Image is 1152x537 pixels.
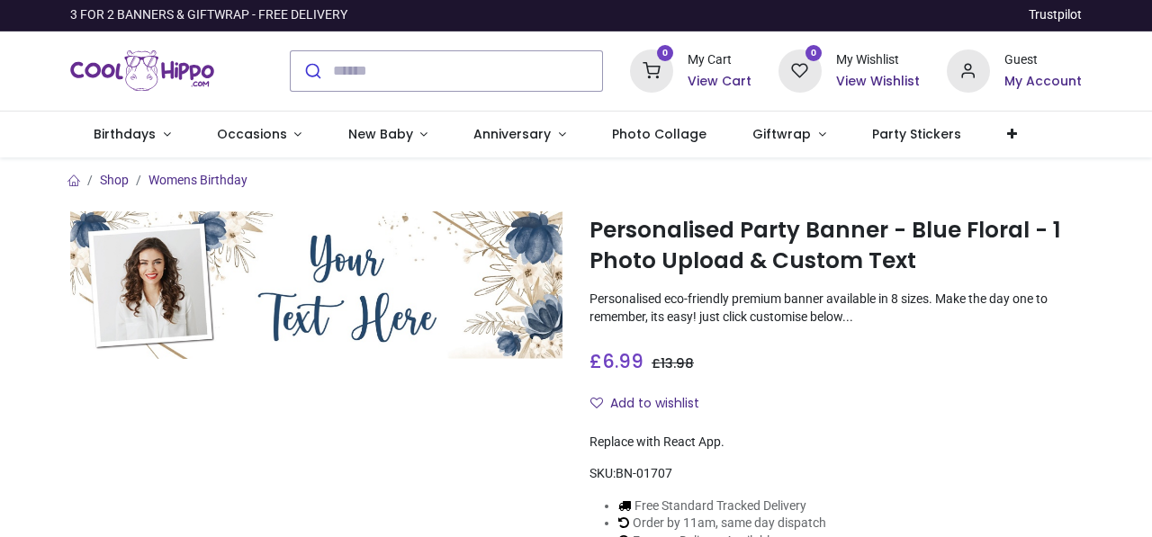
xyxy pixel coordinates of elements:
sup: 0 [805,45,823,62]
div: Guest [1004,51,1082,69]
span: £ [589,348,643,374]
p: Personalised eco-friendly premium banner available in 8 sizes. Make the day one to remember, its ... [589,291,1082,326]
a: My Account [1004,73,1082,91]
a: Shop [100,173,129,187]
div: 3 FOR 2 BANNERS & GIFTWRAP - FREE DELIVERY [70,6,347,24]
a: Trustpilot [1029,6,1082,24]
button: Submit [291,51,333,91]
li: Order by 11am, same day dispatch [618,515,870,533]
a: Anniversary [451,112,589,158]
h1: Personalised Party Banner - Blue Floral - 1 Photo Upload & Custom Text [589,215,1082,277]
span: Birthdays [94,125,156,143]
a: 0 [630,62,673,76]
span: New Baby [348,125,413,143]
span: Giftwrap [752,125,811,143]
span: 6.99 [602,348,643,374]
a: Birthdays [70,112,193,158]
span: Occasions [217,125,287,143]
div: My Wishlist [836,51,920,69]
span: BN-01707 [616,466,672,480]
span: 13.98 [661,354,694,372]
span: £ [652,354,694,372]
div: Replace with React App. [589,434,1082,452]
span: Party Stickers [872,125,961,143]
sup: 0 [657,45,674,62]
div: SKU: [589,465,1082,483]
button: Add to wishlistAdd to wishlist [589,389,715,419]
a: View Wishlist [836,73,920,91]
span: Photo Collage [612,125,706,143]
i: Add to wishlist [590,397,603,409]
span: Anniversary [473,125,551,143]
a: Giftwrap [730,112,850,158]
li: Free Standard Tracked Delivery [618,497,870,515]
img: Personalised Party Banner - Blue Floral - 1 Photo Upload & Custom Text [70,211,562,359]
a: Womens Birthday [148,173,247,187]
a: 0 [778,62,822,76]
a: Occasions [193,112,325,158]
a: View Cart [688,73,751,91]
img: Cool Hippo [70,46,214,96]
a: New Baby [325,112,451,158]
div: My Cart [688,51,751,69]
a: Logo of Cool Hippo [70,46,214,96]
